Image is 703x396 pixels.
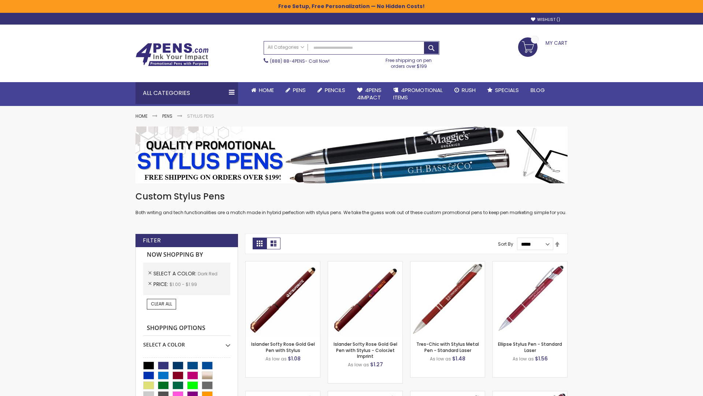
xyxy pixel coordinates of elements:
[498,341,562,353] a: Ellipse Stylus Pen - Standard Laser
[270,58,305,64] a: (888) 88-4PENS
[268,44,304,50] span: All Categories
[264,41,308,54] a: All Categories
[481,82,525,98] a: Specials
[259,86,274,94] span: Home
[143,236,161,245] strong: Filter
[265,356,287,362] span: As low as
[328,261,402,267] a: Islander Softy Rose Gold Gel Pen with Stylus - ColorJet Imprint-Dark Red
[245,82,280,98] a: Home
[135,43,209,66] img: 4Pens Custom Pens and Promotional Products
[135,82,238,104] div: All Categories
[351,82,387,106] a: 4Pens4impact
[253,238,267,249] strong: Grid
[357,86,382,101] span: 4Pens 4impact
[416,341,479,353] a: Tres-Chic with Stylus Metal Pen - Standard Laser
[143,247,230,263] strong: Now Shopping by
[312,82,351,98] a: Pencils
[293,86,306,94] span: Pens
[135,113,148,119] a: Home
[348,362,369,368] span: As low as
[325,86,345,94] span: Pencils
[246,261,320,336] img: Islander Softy Rose Gold Gel Pen with Stylus-Dark Red
[410,261,485,336] img: Tres-Chic with Stylus Metal Pen - Standard Laser-Dark Red
[270,58,330,64] span: - Call Now!
[378,55,440,69] div: Free shipping on pen orders over $199
[449,82,481,98] a: Rush
[531,86,545,94] span: Blog
[498,241,513,247] label: Sort By
[495,86,519,94] span: Specials
[135,126,568,183] img: Stylus Pens
[143,320,230,336] strong: Shopping Options
[288,355,301,362] span: $1.08
[246,261,320,267] a: Islander Softy Rose Gold Gel Pen with Stylus-Dark Red
[143,336,230,348] div: Select A Color
[430,356,451,362] span: As low as
[198,271,217,277] span: Dark Red
[513,356,534,362] span: As low as
[147,299,176,309] a: Clear All
[170,281,197,287] span: $1.00 - $1.99
[535,355,548,362] span: $1.56
[410,261,485,267] a: Tres-Chic with Stylus Metal Pen - Standard Laser-Dark Red
[525,82,551,98] a: Blog
[187,113,214,119] strong: Stylus Pens
[493,261,567,267] a: Ellipse Stylus Pen - Standard Laser-Dark Red
[452,355,465,362] span: $1.48
[153,280,170,288] span: Price
[251,341,315,353] a: Islander Softy Rose Gold Gel Pen with Stylus
[151,301,172,307] span: Clear All
[370,361,383,368] span: $1.27
[334,341,397,359] a: Islander Softy Rose Gold Gel Pen with Stylus - ColorJet Imprint
[531,17,560,22] a: Wishlist
[135,191,568,216] div: Both writing and tech functionalities are a match made in hybrid perfection with stylus pens. We ...
[280,82,312,98] a: Pens
[162,113,172,119] a: Pens
[462,86,476,94] span: Rush
[328,261,402,336] img: Islander Softy Rose Gold Gel Pen with Stylus - ColorJet Imprint-Dark Red
[153,270,198,277] span: Select A Color
[393,86,443,101] span: 4PROMOTIONAL ITEMS
[135,191,568,202] h1: Custom Stylus Pens
[387,82,449,106] a: 4PROMOTIONALITEMS
[493,261,567,336] img: Ellipse Stylus Pen - Standard Laser-Dark Red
